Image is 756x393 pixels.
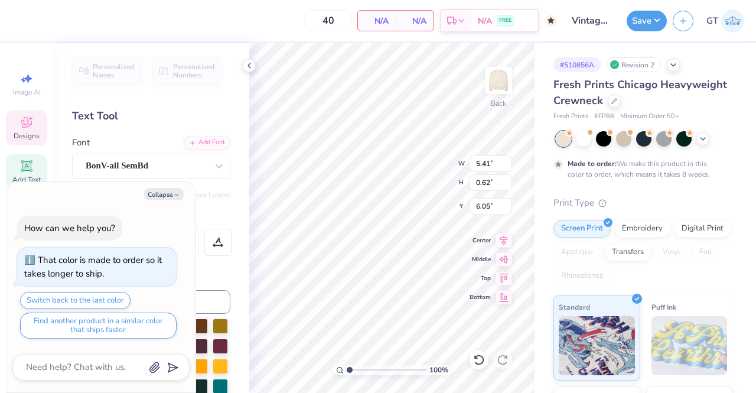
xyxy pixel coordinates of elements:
[706,14,718,28] span: GT
[470,255,491,264] span: Middle
[20,292,131,309] button: Switch back to the last color
[563,9,621,33] input: Untitled Design
[470,236,491,245] span: Center
[607,57,661,72] div: Revision 2
[553,112,588,122] span: Fresh Prints
[614,220,670,238] div: Embroidery
[627,11,667,31] button: Save
[553,196,732,210] div: Print Type
[491,98,506,109] div: Back
[429,365,448,375] span: 100 %
[305,10,351,31] input: – –
[24,254,162,280] div: That color is made to order so it takes longer to ship.
[594,112,614,122] span: # FP88
[553,77,727,108] span: Fresh Prints Chicago Heavyweight Crewneck
[721,9,744,33] img: Gayathree Thangaraj
[470,293,491,301] span: Bottom
[604,243,651,261] div: Transfers
[13,87,41,97] span: Image AI
[553,243,601,261] div: Applique
[553,57,601,72] div: # 510856A
[655,243,688,261] div: Vinyl
[568,158,713,180] div: We make this product in this color to order, which means it takes 8 weeks.
[651,301,676,313] span: Puff Ink
[93,63,135,79] span: Personalized Names
[72,108,230,124] div: Text Tool
[692,243,719,261] div: Foil
[173,63,215,79] span: Personalized Numbers
[184,136,230,150] div: Add Font
[14,131,40,141] span: Designs
[620,112,679,122] span: Minimum Order: 50 +
[674,220,731,238] div: Digital Print
[24,222,115,234] div: How can we help you?
[568,159,617,168] strong: Made to order:
[20,313,177,339] button: Find another product in a similar color that ships faster
[403,15,426,27] span: N/A
[706,9,744,33] a: GT
[499,17,511,25] span: FREE
[478,15,492,27] span: N/A
[12,175,41,184] span: Add Text
[559,316,635,375] img: Standard
[487,69,510,92] img: Back
[559,301,590,313] span: Standard
[72,136,90,150] label: Font
[144,188,184,200] button: Collapse
[651,316,728,375] img: Puff Ink
[365,15,389,27] span: N/A
[553,220,611,238] div: Screen Print
[553,267,611,285] div: Rhinestones
[470,274,491,282] span: Top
